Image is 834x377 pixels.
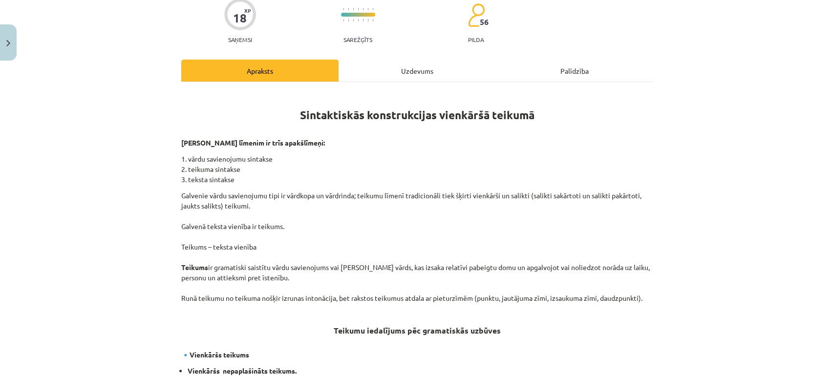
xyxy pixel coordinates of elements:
[343,8,344,10] img: icon-short-line-57e1e144782c952c97e751825c79c345078a6d821885a25fce030b3d8c18986b.svg
[468,3,485,27] img: students-c634bb4e5e11cddfef0936a35e636f08e4e9abd3cc4e673bd6f9a4125e45ecb1.svg
[181,263,208,272] strong: Teikums
[181,154,653,185] p: 1. vārdu savienojumu sintakse 2. teikuma sintakse 3. teksta sintakse
[353,19,354,21] img: icon-short-line-57e1e144782c952c97e751825c79c345078a6d821885a25fce030b3d8c18986b.svg
[339,60,496,82] div: Uzdevums
[372,19,373,21] img: icon-short-line-57e1e144782c952c97e751825c79c345078a6d821885a25fce030b3d8c18986b.svg
[334,325,501,335] strong: Teikumu iedalījums pēc gramatiskās uzbūves
[468,36,484,43] p: pilda
[300,108,535,122] strong: Sintaktiskās konstrukcijas vienkāršā teikumā
[190,350,249,359] strong: Vienkāršs teikums
[343,36,372,43] p: Sarežģīts
[224,36,256,43] p: Saņemsi
[181,339,653,360] p: 🔹
[363,19,364,21] img: icon-short-line-57e1e144782c952c97e751825c79c345078a6d821885a25fce030b3d8c18986b.svg
[353,8,354,10] img: icon-short-line-57e1e144782c952c97e751825c79c345078a6d821885a25fce030b3d8c18986b.svg
[367,8,368,10] img: icon-short-line-57e1e144782c952c97e751825c79c345078a6d821885a25fce030b3d8c18986b.svg
[233,11,247,25] div: 18
[480,18,489,26] span: 56
[188,366,297,375] strong: Vienkāršs nepaplašināts teikums.
[343,19,344,21] img: icon-short-line-57e1e144782c952c97e751825c79c345078a6d821885a25fce030b3d8c18986b.svg
[6,40,10,46] img: icon-close-lesson-0947bae3869378f0d4975bcd49f059093ad1ed9edebbc8119c70593378902aed.svg
[181,138,325,147] strong: [PERSON_NAME] līmenim ir trīs apakšlīmeņi:
[244,8,251,13] span: XP
[348,8,349,10] img: icon-short-line-57e1e144782c952c97e751825c79c345078a6d821885a25fce030b3d8c18986b.svg
[367,19,368,21] img: icon-short-line-57e1e144782c952c97e751825c79c345078a6d821885a25fce030b3d8c18986b.svg
[181,190,653,303] p: Galvenie vārdu savienojumu tipi ir vārdkopa un vārdrinda; teikumu līmenī tradicionāli tiek šķirti...
[496,60,653,82] div: Palīdzība
[348,19,349,21] img: icon-short-line-57e1e144782c952c97e751825c79c345078a6d821885a25fce030b3d8c18986b.svg
[363,8,364,10] img: icon-short-line-57e1e144782c952c97e751825c79c345078a6d821885a25fce030b3d8c18986b.svg
[181,60,339,82] div: Apraksts
[372,8,373,10] img: icon-short-line-57e1e144782c952c97e751825c79c345078a6d821885a25fce030b3d8c18986b.svg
